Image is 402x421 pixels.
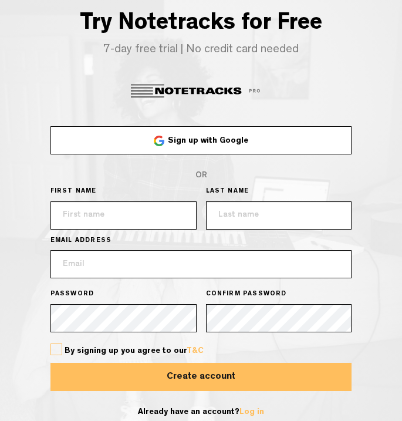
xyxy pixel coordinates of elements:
[206,201,352,230] input: Last name
[206,290,287,299] span: CONFIRM PASSWORD
[195,171,207,180] span: OR
[239,408,264,416] a: Log in
[50,201,197,230] input: First name
[138,408,264,416] span: Already have an account?
[50,250,352,278] input: Email
[65,347,204,355] span: By signing up you agree to our
[50,187,97,197] span: FIRST NAME
[50,363,352,391] button: Create account
[50,290,94,299] span: PASSWORD
[187,347,204,355] a: T&C
[50,237,112,246] span: EMAIL ADDRESS
[206,187,249,197] span: LAST NAME
[168,137,248,145] span: Sign up with Google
